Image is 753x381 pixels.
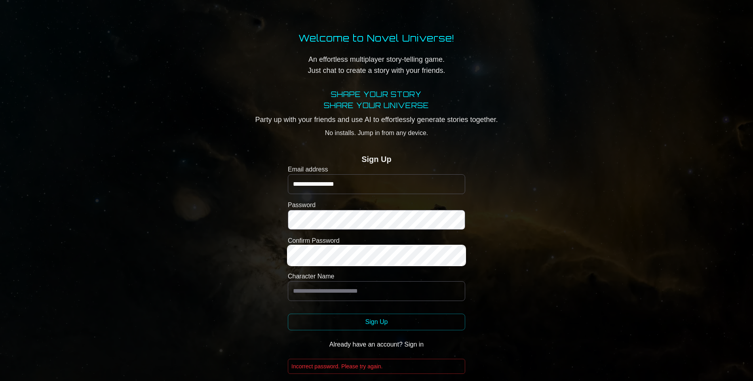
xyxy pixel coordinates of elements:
h1: SHAPE YOUR STORY [255,89,498,100]
p: Party up with your friends and use AI to effortlessly generate stories together. [255,114,498,125]
p: Incorrect password. Please try again. [288,359,465,374]
h1: Welcome to Novel Universe! [299,32,454,44]
h2: SHARE YOUR UNIVERSE [255,100,498,111]
label: Character Name [288,272,465,281]
label: Email address [288,165,465,174]
button: Already have an account? Sign in [288,337,465,352]
label: Confirm Password [288,236,465,246]
p: No installs. Jump in from any device. [255,128,498,138]
button: Sign Up [288,314,465,330]
h2: Sign Up [361,154,392,165]
label: Password [288,200,465,210]
p: An effortless multiplayer story-telling game. Just chat to create a story with your friends. [299,54,454,76]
